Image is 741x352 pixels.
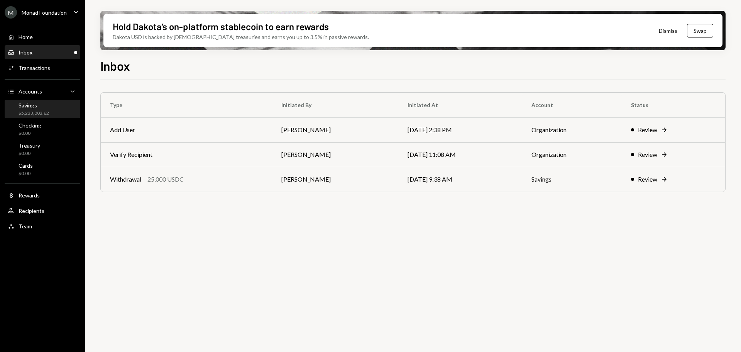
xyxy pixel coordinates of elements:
[5,188,80,202] a: Rewards
[272,142,398,167] td: [PERSON_NAME]
[272,117,398,142] td: [PERSON_NAME]
[113,33,369,41] div: Dakota USD is backed by [DEMOGRAPHIC_DATA] treasuries and earns you up to 3.5% in passive rewards.
[19,49,32,56] div: Inbox
[19,150,40,157] div: $0.00
[398,167,522,192] td: [DATE] 9:38 AM
[398,93,522,117] th: Initiated At
[19,192,40,199] div: Rewards
[101,142,272,167] td: Verify Recipient
[398,117,522,142] td: [DATE] 2:38 PM
[5,6,17,19] div: M
[101,117,272,142] td: Add User
[398,142,522,167] td: [DATE] 11:08 AM
[19,34,33,40] div: Home
[5,45,80,59] a: Inbox
[272,167,398,192] td: [PERSON_NAME]
[19,142,40,149] div: Treasury
[649,22,687,40] button: Dismiss
[272,93,398,117] th: Initiated By
[5,100,80,118] a: Savings$5,233,003.62
[22,9,67,16] div: Monad Foundation
[522,93,622,117] th: Account
[522,142,622,167] td: Organization
[5,61,80,75] a: Transactions
[19,88,42,95] div: Accounts
[522,167,622,192] td: Savings
[19,102,49,109] div: Savings
[5,160,80,179] a: Cards$0.00
[5,219,80,233] a: Team
[638,175,657,184] div: Review
[5,30,80,44] a: Home
[113,20,329,33] div: Hold Dakota’s on-platform stablecoin to earn rewards
[522,117,622,142] td: Organization
[687,24,713,37] button: Swap
[5,120,80,138] a: Checking$0.00
[19,130,41,137] div: $0.00
[622,93,725,117] th: Status
[5,204,80,218] a: Recipients
[19,223,32,230] div: Team
[19,170,33,177] div: $0.00
[5,84,80,98] a: Accounts
[19,65,50,71] div: Transactions
[110,175,141,184] div: Withdrawal
[19,122,41,129] div: Checking
[19,110,49,117] div: $5,233,003.62
[638,150,657,159] div: Review
[5,140,80,158] a: Treasury$0.00
[147,175,184,184] div: 25,000 USDC
[19,207,44,214] div: Recipients
[100,58,130,73] h1: Inbox
[19,162,33,169] div: Cards
[101,93,272,117] th: Type
[638,125,657,134] div: Review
